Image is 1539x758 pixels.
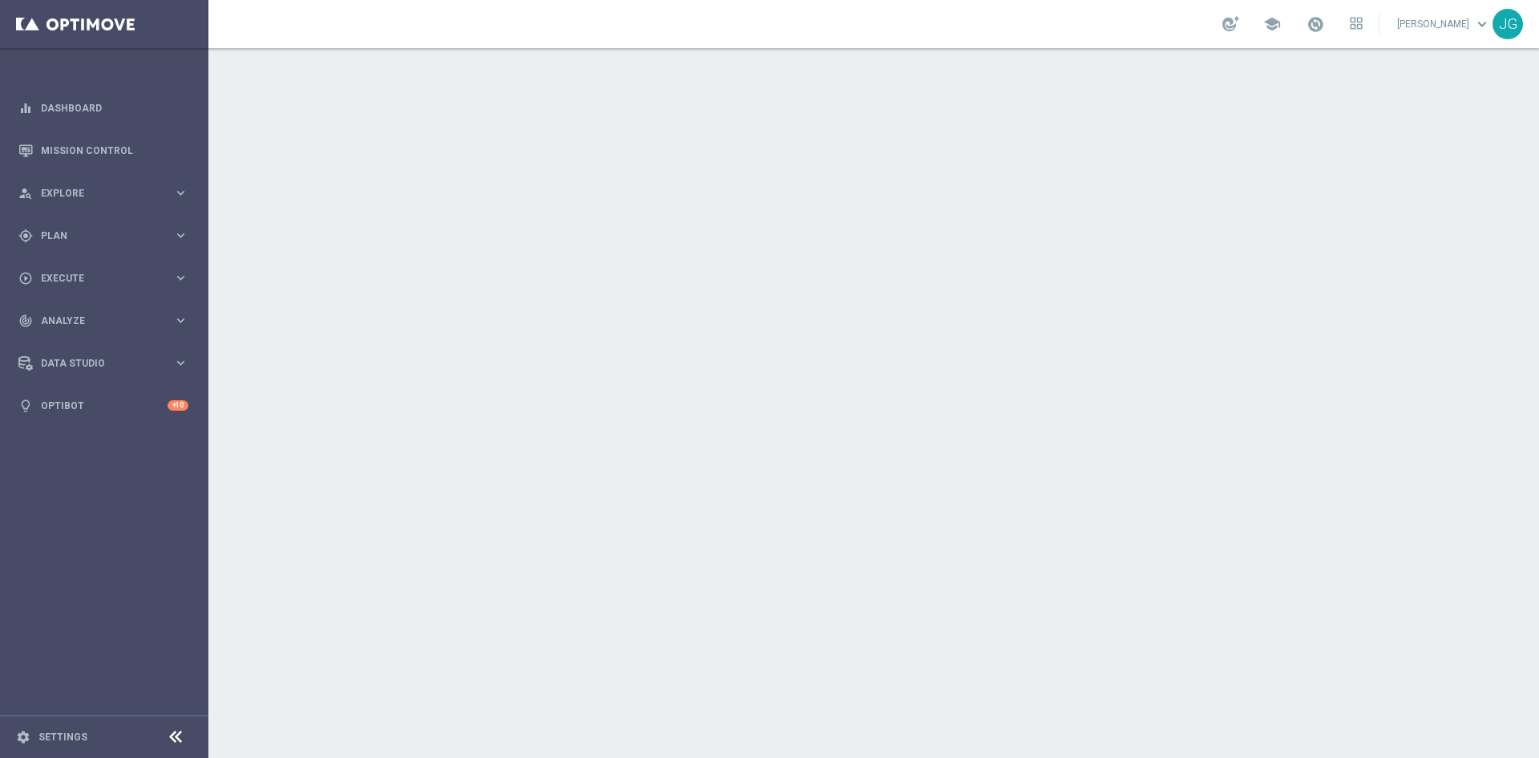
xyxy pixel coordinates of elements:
div: Data Studio [18,356,173,371]
i: keyboard_arrow_right [173,313,188,328]
a: Optibot [41,384,168,427]
div: JG [1493,9,1523,39]
div: Plan [18,229,173,243]
div: Mission Control [18,129,188,172]
button: track_changes Analyze keyboard_arrow_right [18,314,189,327]
i: track_changes [18,314,33,328]
i: keyboard_arrow_right [173,270,188,286]
div: Optibot [18,384,188,427]
div: Explore [18,186,173,201]
button: lightbulb Optibot +10 [18,399,189,412]
div: Analyze [18,314,173,328]
i: gps_fixed [18,229,33,243]
i: person_search [18,186,33,201]
div: Execute [18,271,173,286]
i: settings [16,730,30,744]
a: [PERSON_NAME]keyboard_arrow_down [1396,12,1493,36]
i: equalizer [18,101,33,116]
button: gps_fixed Plan keyboard_arrow_right [18,229,189,242]
span: Execute [41,274,173,283]
button: equalizer Dashboard [18,102,189,115]
span: school [1263,15,1281,33]
span: Data Studio [41,359,173,368]
i: play_circle_outline [18,271,33,286]
span: Analyze [41,316,173,326]
button: play_circle_outline Execute keyboard_arrow_right [18,272,189,285]
button: Mission Control [18,144,189,157]
span: keyboard_arrow_down [1473,15,1491,33]
i: lightbulb [18,399,33,413]
i: keyboard_arrow_right [173,355,188,371]
button: person_search Explore keyboard_arrow_right [18,187,189,200]
i: keyboard_arrow_right [173,185,188,201]
i: keyboard_arrow_right [173,228,188,243]
span: Explore [41,188,173,198]
div: +10 [168,400,188,411]
a: Dashboard [41,87,188,129]
span: Plan [41,231,173,241]
button: Data Studio keyboard_arrow_right [18,357,189,370]
a: Settings [38,732,87,742]
div: Dashboard [18,87,188,129]
a: Mission Control [41,129,188,172]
